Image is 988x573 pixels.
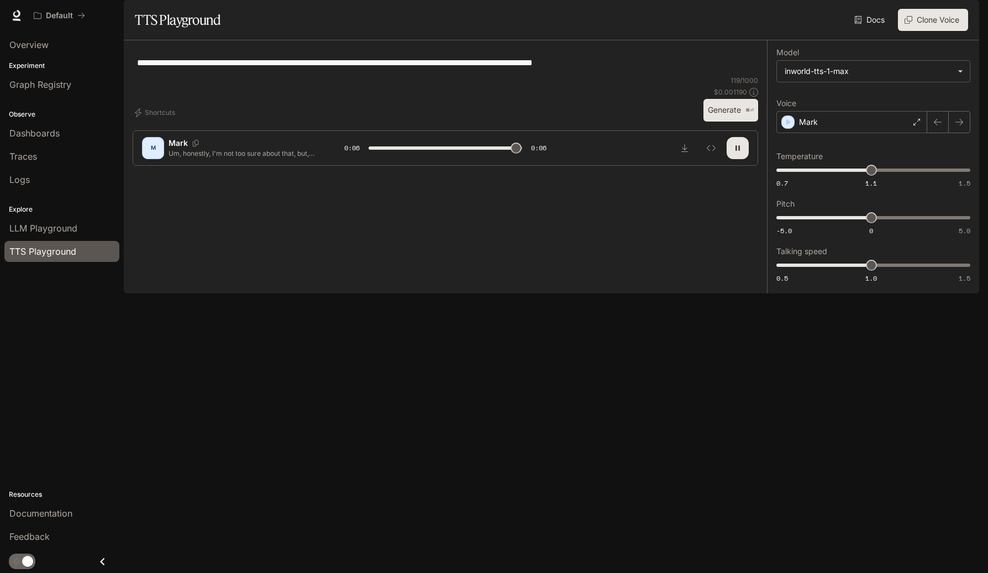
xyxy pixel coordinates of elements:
p: $ 0.001190 [714,87,747,97]
h1: TTS Playground [135,9,220,31]
button: Download audio [674,137,696,159]
span: 0:06 [531,143,546,154]
p: Default [46,11,73,20]
p: Mark [169,138,188,149]
div: inworld-tts-1-max [777,61,970,82]
p: 119 / 1000 [731,76,758,85]
span: 0.5 [776,274,788,283]
div: inworld-tts-1-max [785,66,952,77]
p: Mark [799,117,818,128]
p: Voice [776,99,796,107]
span: 0.7 [776,178,788,188]
button: Generate⌘⏎ [703,99,758,122]
p: Model [776,49,799,56]
span: 5.0 [959,226,970,235]
span: 1.5 [959,274,970,283]
div: M [144,139,162,157]
button: Inspect [700,137,722,159]
span: 1.1 [865,178,877,188]
button: All workspaces [29,4,90,27]
a: Docs [852,9,889,31]
button: Shortcuts [133,104,180,122]
span: 1.0 [865,274,877,283]
span: 0 [869,226,873,235]
p: Pitch [776,200,795,208]
p: ⌘⏎ [745,107,754,114]
span: 1.5 [959,178,970,188]
button: Clone Voice [898,9,968,31]
p: Talking speed [776,248,827,255]
span: -5.0 [776,226,792,235]
span: 0:06 [344,143,360,154]
p: Temperature [776,153,823,160]
button: Copy Voice ID [188,140,203,146]
p: Um, honestly, I'm not too sure about that, but, uh, I kinda remember hearing something about it o... [169,149,318,158]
